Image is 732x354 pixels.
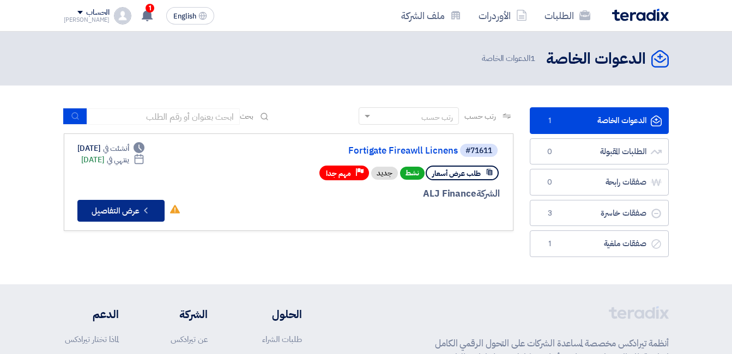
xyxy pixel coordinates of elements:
[262,333,302,345] a: طلبات الشراء
[81,154,145,166] div: [DATE]
[543,177,556,188] span: 0
[465,147,492,155] div: #71611
[530,200,669,227] a: صفقات خاسرة3
[171,333,208,345] a: عن تيرادكس
[543,239,556,249] span: 1
[326,168,351,179] span: مهم جدا
[371,167,398,180] div: جديد
[612,9,669,21] img: Teradix logo
[240,111,254,122] span: بحث
[476,187,500,200] span: الشركة
[530,138,669,165] a: الطلبات المقبولة0
[530,230,669,257] a: صفقات ملغية1
[146,4,154,13] span: 1
[64,17,110,23] div: [PERSON_NAME]
[86,8,110,17] div: الحساب
[77,143,145,154] div: [DATE]
[543,208,556,219] span: 3
[238,187,500,201] div: ALJ Finance
[530,52,535,64] span: 1
[530,107,669,134] a: الدعوات الخاصة1
[464,111,495,122] span: رتب حسب
[543,147,556,157] span: 0
[103,143,129,154] span: أنشئت في
[107,154,129,166] span: ينتهي في
[240,146,458,156] a: Fortigate Fireawll Licnens
[421,112,453,123] div: رتب حسب
[151,306,208,322] li: الشركة
[400,167,425,180] span: نشط
[65,333,119,345] a: لماذا تختار تيرادكس
[114,7,131,25] img: profile_test.png
[530,169,669,196] a: صفقات رابحة0
[536,3,599,28] a: الطلبات
[470,3,536,28] a: الأوردرات
[166,7,214,25] button: English
[173,13,196,20] span: English
[240,306,302,322] li: الحلول
[546,48,646,70] h2: الدعوات الخاصة
[543,115,556,126] span: 1
[87,108,240,125] input: ابحث بعنوان أو رقم الطلب
[482,52,537,65] span: الدعوات الخاصة
[77,200,165,222] button: عرض التفاصيل
[64,306,119,322] li: الدعم
[432,168,481,179] span: طلب عرض أسعار
[392,3,470,28] a: ملف الشركة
